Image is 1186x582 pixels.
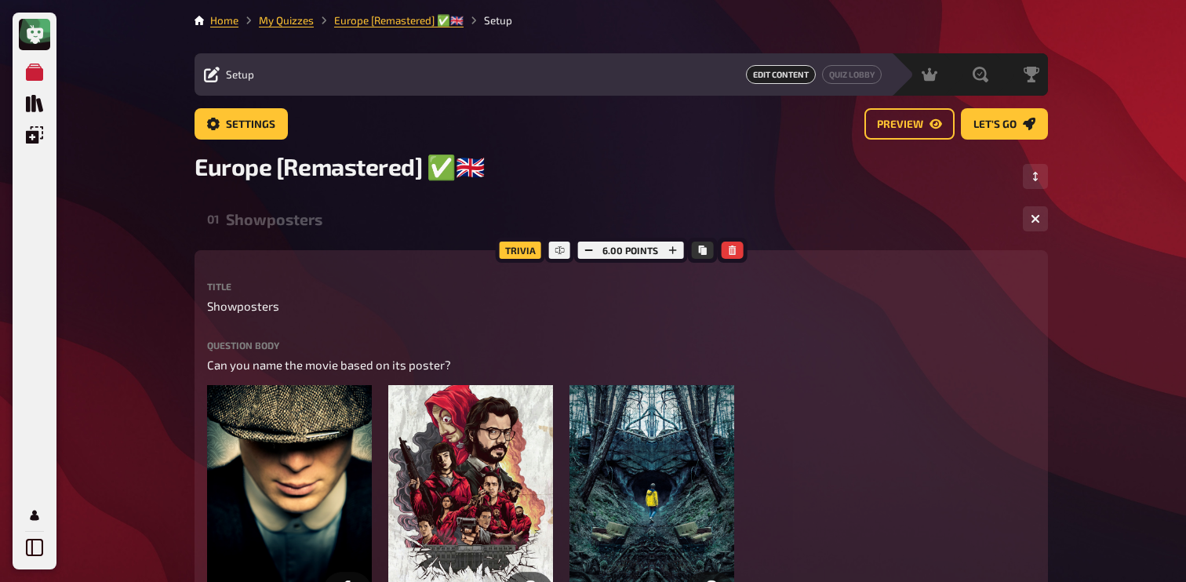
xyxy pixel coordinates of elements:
button: Copy [691,242,713,259]
div: Showposters [226,210,1010,228]
li: Setup [464,13,512,28]
a: Overlays [19,119,50,151]
button: Change Order [1023,164,1048,189]
label: Title [207,282,1035,291]
button: Let's go [961,108,1048,140]
button: Settings [195,108,288,140]
span: Let's go [973,119,1017,130]
button: Preview [864,108,955,140]
label: Question body [207,340,1035,350]
span: Preview [877,119,923,130]
a: Home [210,14,238,27]
a: Quiz Library [19,88,50,119]
li: Home [210,13,238,28]
li: My Quizzes [238,13,314,28]
a: Edit Content [746,65,816,84]
span: Europe [Remastered] ✅​🇬🇧​ [195,152,484,181]
a: Profile [19,500,50,531]
div: 6.00 points [573,238,687,263]
span: Settings [226,119,275,130]
span: Setup [226,68,254,81]
a: My Quizzes [19,56,50,88]
span: Showposters [207,297,279,315]
a: Europe [Remastered] ✅​🇬🇧​ [334,14,464,27]
a: My Quizzes [259,14,314,27]
li: Europe [Remastered] ✅​🇬🇧​ [314,13,464,28]
div: 01 [207,212,220,226]
span: Can you name the movie based on its poster? [207,358,451,372]
button: Quiz Lobby [822,65,882,84]
div: Trivia [496,238,545,263]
